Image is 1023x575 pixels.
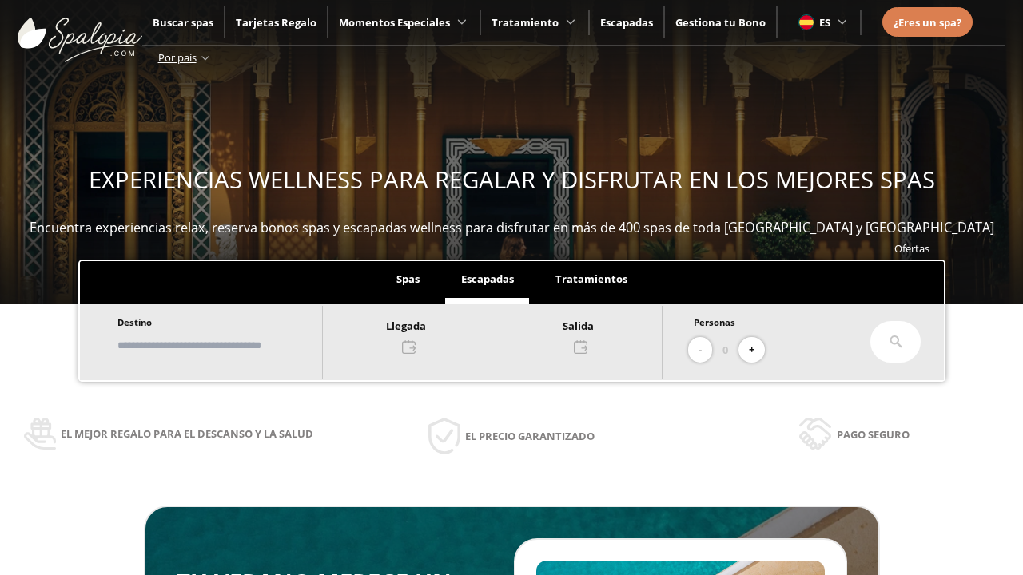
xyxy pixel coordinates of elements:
span: Por país [158,50,197,65]
span: Spas [396,272,420,286]
button: - [688,337,712,363]
span: El mejor regalo para el descanso y la salud [61,425,313,442]
a: ¿Eres un spa? [894,14,961,31]
span: Pago seguro [837,426,910,443]
span: Personas [694,316,735,328]
span: Destino [117,316,152,328]
a: Escapadas [600,15,653,30]
a: Tarjetas Regalo [236,15,316,30]
span: 0 [722,341,728,359]
span: Tratamientos [555,272,627,286]
span: Encuentra experiencias relax, reserva bonos spas y escapadas wellness para disfrutar en más de 40... [30,219,994,236]
img: ImgLogoSpalopia.BvClDcEz.svg [18,2,142,62]
a: Buscar spas [153,15,213,30]
span: EXPERIENCIAS WELLNESS PARA REGALAR Y DISFRUTAR EN LOS MEJORES SPAS [89,164,935,196]
a: Gestiona tu Bono [675,15,766,30]
span: Escapadas [461,272,514,286]
button: + [738,337,765,363]
a: Ofertas [894,241,929,256]
span: El precio garantizado [465,427,595,445]
span: ¿Eres un spa? [894,15,961,30]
